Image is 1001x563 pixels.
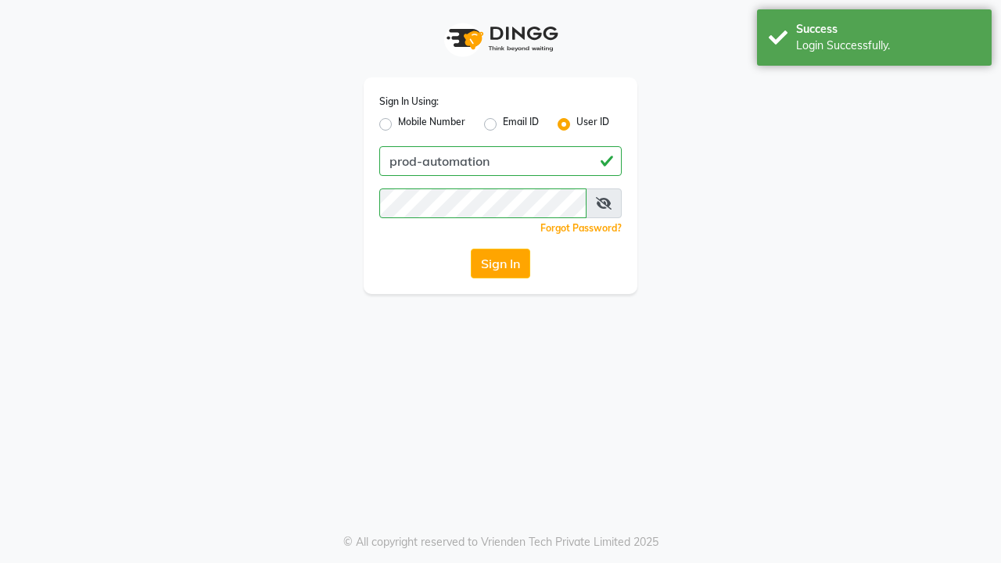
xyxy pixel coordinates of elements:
[576,115,609,134] label: User ID
[438,16,563,62] img: logo1.svg
[503,115,539,134] label: Email ID
[379,146,622,176] input: Username
[471,249,530,278] button: Sign In
[796,21,980,38] div: Success
[398,115,465,134] label: Mobile Number
[540,222,622,234] a: Forgot Password?
[379,188,587,218] input: Username
[379,95,439,109] label: Sign In Using:
[796,38,980,54] div: Login Successfully.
